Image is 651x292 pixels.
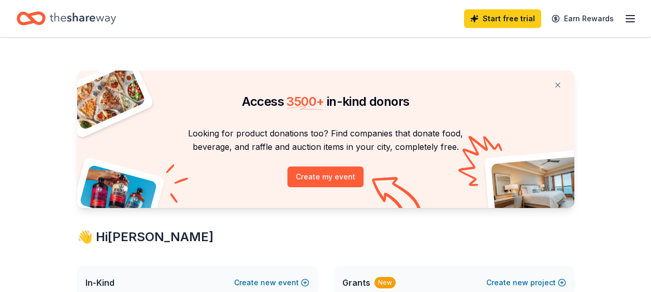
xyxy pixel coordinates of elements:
[513,276,528,289] span: new
[545,9,620,28] a: Earn Rewards
[287,166,364,187] button: Create my event
[342,276,370,289] span: Grants
[464,9,541,28] a: Start free trial
[90,127,562,154] p: Looking for product donations too? Find companies that donate food, beverage, and raffle and auct...
[242,94,410,109] span: Access in-kind donors
[261,276,276,289] span: new
[65,64,146,131] img: Pizza
[234,276,309,289] button: Createnewevent
[486,276,566,289] button: Createnewproject
[85,276,114,289] span: In-Kind
[374,277,396,288] div: New
[77,229,574,245] div: 👋 Hi [PERSON_NAME]
[17,6,116,31] a: Home
[372,177,424,216] img: Curvy arrow
[286,94,324,109] span: 3500 +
